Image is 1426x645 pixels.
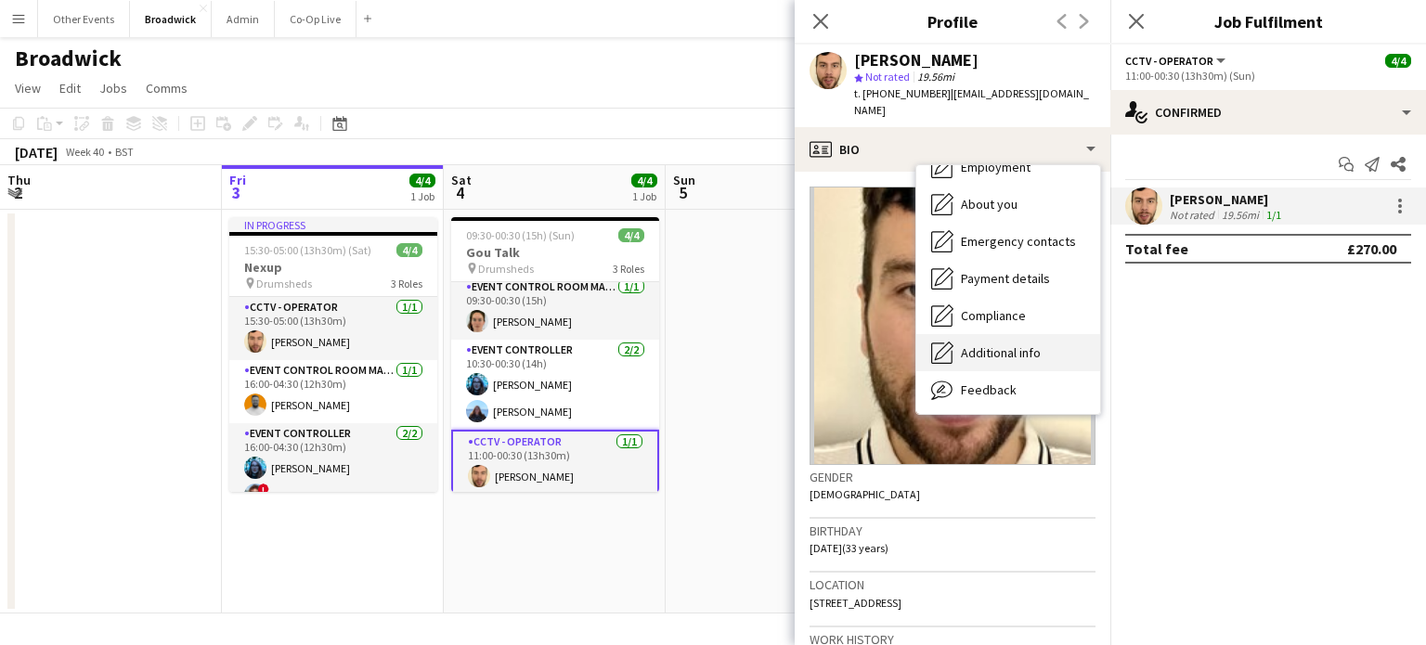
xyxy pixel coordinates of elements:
[916,260,1100,297] div: Payment details
[795,127,1110,172] div: Bio
[670,182,695,203] span: 5
[865,70,910,84] span: Not rated
[146,80,188,97] span: Comms
[1218,208,1263,222] div: 19.56mi
[961,381,1017,398] span: Feedback
[1266,208,1281,222] app-skills-label: 1/1
[61,145,108,159] span: Week 40
[410,189,434,203] div: 1 Job
[914,70,958,84] span: 19.56mi
[795,9,1110,33] h3: Profile
[1385,54,1411,68] span: 4/4
[7,76,48,100] a: View
[854,52,979,69] div: [PERSON_NAME]
[15,143,58,161] div: [DATE]
[451,172,472,188] span: Sat
[59,80,81,97] span: Edit
[229,217,437,492] app-job-card: In progress15:30-05:00 (13h30m) (Sat)4/4Nexup Drumsheds3 RolesCCTV - Operator1/115:30-05:00 (13h3...
[451,340,659,430] app-card-role: Event Controller2/210:30-00:30 (14h)[PERSON_NAME][PERSON_NAME]
[1125,54,1228,68] button: CCTV - Operator
[229,217,437,232] div: In progress
[810,596,901,610] span: [STREET_ADDRESS]
[1125,54,1213,68] span: CCTV - Operator
[7,172,31,188] span: Thu
[256,277,312,290] span: Drumsheds
[229,423,437,513] app-card-role: Event Controller2/216:00-04:30 (12h30m)[PERSON_NAME]![PERSON_NAME]
[451,217,659,492] app-job-card: 09:30-00:30 (15h) (Sun)4/4Gou Talk Drumsheds3 RolesEvent Control Room Manager1/109:30-00:30 (15h)...
[451,430,659,497] app-card-role: CCTV - Operator1/111:00-00:30 (13h30m)[PERSON_NAME]
[916,334,1100,371] div: Additional info
[38,1,130,37] button: Other Events
[1347,239,1396,258] div: £270.00
[466,228,575,242] span: 09:30-00:30 (15h) (Sun)
[138,76,195,100] a: Comms
[810,576,1095,593] h3: Location
[92,76,135,100] a: Jobs
[451,277,659,340] app-card-role: Event Control Room Manager1/109:30-00:30 (15h)[PERSON_NAME]
[810,522,1095,539] h3: Birthday
[961,159,1031,175] span: Employment
[916,297,1100,334] div: Compliance
[448,182,472,203] span: 4
[130,1,212,37] button: Broadwick
[673,172,695,188] span: Sun
[961,233,1076,250] span: Emergency contacts
[613,262,644,276] span: 3 Roles
[854,86,951,100] span: t. [PHONE_NUMBER]
[478,262,534,276] span: Drumsheds
[1170,208,1218,222] div: Not rated
[854,86,1089,117] span: | [EMAIL_ADDRESS][DOMAIN_NAME]
[409,174,435,187] span: 4/4
[451,244,659,261] h3: Gou Talk
[916,408,1100,445] div: Calendar
[916,223,1100,260] div: Emergency contacts
[631,174,657,187] span: 4/4
[1125,69,1411,83] div: 11:00-00:30 (13h30m) (Sun)
[810,469,1095,485] h3: Gender
[99,80,127,97] span: Jobs
[961,270,1050,287] span: Payment details
[227,182,246,203] span: 3
[961,196,1018,213] span: About you
[1170,191,1285,208] div: [PERSON_NAME]
[229,259,437,276] h3: Nexup
[5,182,31,203] span: 2
[810,187,1095,465] img: Crew avatar or photo
[229,297,437,360] app-card-role: CCTV - Operator1/115:30-05:00 (13h30m)[PERSON_NAME]
[1110,9,1426,33] h3: Job Fulfilment
[115,145,134,159] div: BST
[916,371,1100,408] div: Feedback
[916,186,1100,223] div: About you
[275,1,356,37] button: Co-Op Live
[15,45,122,72] h1: Broadwick
[212,1,275,37] button: Admin
[618,228,644,242] span: 4/4
[961,344,1041,361] span: Additional info
[961,307,1026,324] span: Compliance
[15,80,41,97] span: View
[229,172,246,188] span: Fri
[1110,90,1426,135] div: Confirmed
[244,243,371,257] span: 15:30-05:00 (13h30m) (Sat)
[52,76,88,100] a: Edit
[810,487,920,501] span: [DEMOGRAPHIC_DATA]
[632,189,656,203] div: 1 Job
[1125,239,1188,258] div: Total fee
[258,484,269,495] span: !
[229,360,437,423] app-card-role: Event Control Room Manager1/116:00-04:30 (12h30m)[PERSON_NAME]
[810,541,888,555] span: [DATE] (33 years)
[396,243,422,257] span: 4/4
[391,277,422,290] span: 3 Roles
[916,148,1100,186] div: Employment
